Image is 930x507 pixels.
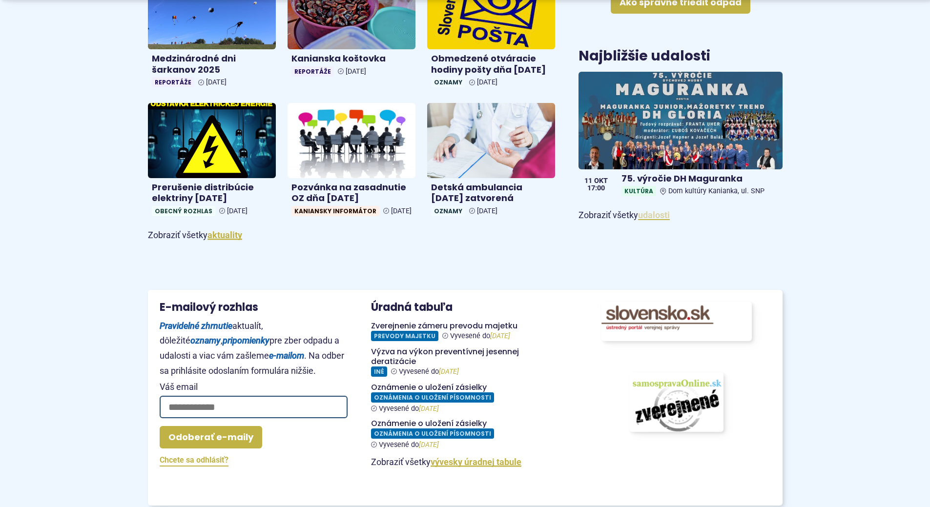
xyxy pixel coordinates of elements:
h4: 75. výročie DH Maguranka [621,173,778,184]
h4: Pozvánka na zasadnutie OZ dňa [DATE] [291,182,412,204]
a: Oznámenie o uložení zásielky Oznámenia o uložení písomnosti Vyvesené do[DATE] [371,419,559,449]
a: Zobraziť celú úradnú tabuľu [431,457,521,467]
p: Zobraziť všetky [371,457,559,468]
span: Kultúra [621,186,656,196]
span: [DATE] [477,78,497,86]
strong: pripomienky [223,335,269,345]
input: Váš email [160,396,348,418]
span: [DATE] [206,78,227,86]
strong: Pravidelné zhrnutie [160,321,232,331]
h4: Kanianska koštovka [291,53,412,64]
span: Reportáže [152,77,194,87]
a: Prerušenie distribúcie elektriny [DATE] Obecný rozhlas [DATE] [148,103,276,220]
strong: oznamy [190,335,221,345]
a: Zobraziť všetky aktuality [207,230,242,240]
img: Odkaz na portál www.slovensko.sk [601,302,752,341]
p: Zobraziť všetky [579,208,782,223]
a: Zverejnenie zámeru prevodu majetku Prevody majetku Vyvesené do[DATE] [371,321,559,341]
span: Reportáže [291,66,334,77]
a: Zobraziť všetky udalosti [638,210,670,220]
h4: Zverejnenie zámeru prevodu majetku [371,321,559,331]
span: Oznamy [431,77,465,87]
h3: E-mailový rozhlas [160,302,348,313]
a: 75. výročie DH Maguranka KultúraDom kultúry Kanianka, ul. SNP 11 okt 17:00 [579,72,782,201]
span: Kaniansky informátor [291,206,379,216]
h4: Detská ambulancia [DATE] zatvorená [431,182,551,204]
span: [DATE] [391,207,412,215]
h3: Úradná tabuľa [371,302,453,313]
h4: Oznámenie o uložení zásielky [371,419,559,428]
p: aktualít, dôležité , pre zber odpadu a udalosti a viac vám zašleme . Na odber sa prihlásite odosl... [160,319,348,378]
h4: Oznámenie o uložení zásielky [371,383,559,392]
h3: Najbližšie udalosti [579,49,710,64]
span: Váš email [160,382,348,392]
h4: Prerušenie distribúcie elektriny [DATE] [152,182,272,204]
span: okt [594,178,608,184]
span: [DATE] [477,207,497,215]
h4: Medzinárodné dni šarkanov 2025 [152,53,272,75]
p: Zobraziť všetky [148,228,556,243]
span: Oznamy [431,206,465,216]
a: Výzva na výkon preventívnej jesennej deratizácie Iné Vyvesené do[DATE] [371,347,559,377]
strong: e-mailom [269,350,304,361]
span: 17:00 [584,185,608,192]
a: Detská ambulancia [DATE] zatvorená Oznamy [DATE] [427,103,555,220]
span: [DATE] [346,67,366,76]
h4: Výzva na výkon preventívnej jesennej deratizácie [371,347,559,366]
span: Dom kultúry Kanianka, ul. SNP [668,187,765,195]
a: Oznámenie o uložení zásielky Oznámenia o uložení písomnosti Vyvesené do[DATE] [371,383,559,413]
span: 11 [584,178,592,184]
span: Obecný rozhlas [152,206,215,216]
h4: Obmedzené otváracie hodiny pošty dňa [DATE] [431,53,551,75]
span: [DATE] [227,207,248,215]
a: Chcete sa odhlásiť? [160,453,228,466]
button: Odoberať e-maily [160,426,262,448]
img: obrázok s odkazom na portál www.samospravaonline.sk, kde obec zverejňuje svoje zmluvy, faktúry a ... [629,372,723,432]
a: Pozvánka na zasadnutie OZ dňa [DATE] Kaniansky informátor [DATE] [288,103,415,220]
